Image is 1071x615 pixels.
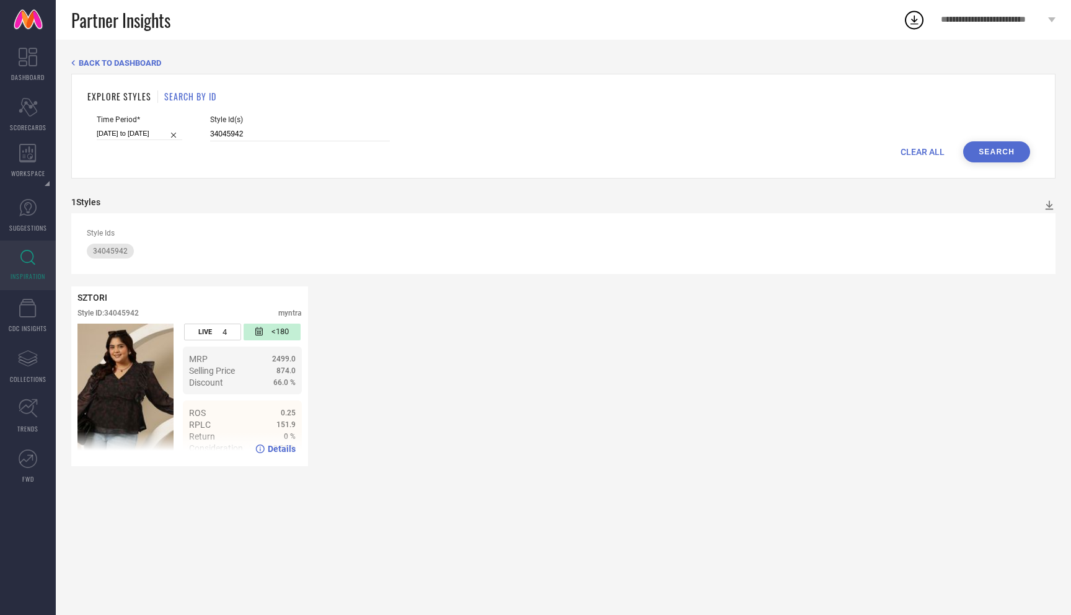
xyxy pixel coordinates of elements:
[87,90,151,103] h1: EXPLORE STYLES
[210,127,390,141] input: Enter comma separated style ids e.g. 12345, 67890
[97,127,182,140] input: Select time period
[189,420,211,430] span: RPLC
[9,324,47,333] span: CDC INSIGHTS
[10,123,46,132] span: SCORECARDS
[11,73,45,82] span: DASHBOARD
[71,58,1056,68] div: Back TO Dashboard
[11,272,45,281] span: INSPIRATION
[77,309,139,317] div: Style ID: 34045942
[276,366,296,375] span: 874.0
[164,90,216,103] h1: SEARCH BY ID
[255,444,296,454] a: Details
[276,420,296,429] span: 151.9
[87,229,1040,237] div: Style Ids
[9,223,47,232] span: SUGGESTIONS
[17,424,38,433] span: TRENDS
[223,327,227,337] span: 4
[77,293,107,303] span: SZTORI
[71,7,170,33] span: Partner Insights
[71,197,100,207] div: 1 Styles
[189,378,223,387] span: Discount
[189,354,208,364] span: MRP
[901,147,945,157] span: CLEAR ALL
[198,328,212,336] span: LIVE
[210,115,390,124] span: Style Id(s)
[77,324,174,460] div: Click to view image
[184,324,241,340] div: Number of days the style has been live on the platform
[278,309,302,317] div: myntra
[189,366,235,376] span: Selling Price
[97,115,182,124] span: Time Period*
[281,409,296,417] span: 0.25
[77,324,174,460] img: Style preview image
[10,374,46,384] span: COLLECTIONS
[963,141,1030,162] button: Search
[272,355,296,363] span: 2499.0
[79,58,161,68] span: BACK TO DASHBOARD
[268,444,296,454] span: Details
[244,324,301,340] div: Number of days since the style was first listed on the platform
[189,408,206,418] span: ROS
[271,327,289,337] span: <180
[903,9,925,31] div: Open download list
[22,474,34,484] span: FWD
[11,169,45,178] span: WORKSPACE
[273,378,296,387] span: 66.0 %
[93,247,128,255] span: 34045942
